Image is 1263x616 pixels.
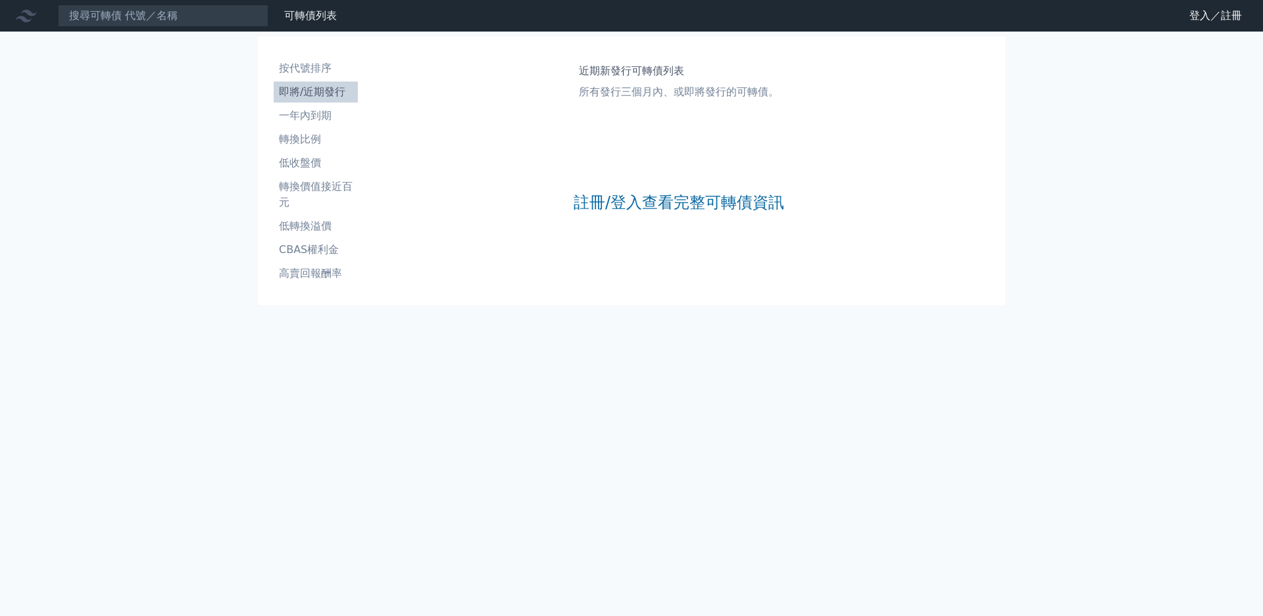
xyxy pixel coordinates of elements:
[284,9,337,22] a: 可轉債列表
[274,153,358,174] a: 低收盤價
[274,108,358,124] li: 一年內到期
[58,5,268,27] input: 搜尋可轉債 代號／名稱
[1179,5,1252,26] a: 登入／註冊
[274,105,358,126] a: 一年內到期
[274,82,358,103] a: 即將/近期發行
[274,60,358,76] li: 按代號排序
[274,179,358,210] li: 轉換價值接近百元
[274,242,358,258] li: CBAS權利金
[274,129,358,150] a: 轉換比例
[274,216,358,237] a: 低轉換溢價
[579,84,779,100] p: 所有發行三個月內、或即將發行的可轉債。
[274,218,358,234] li: 低轉換溢價
[274,239,358,260] a: CBAS權利金
[579,63,779,79] h1: 近期新發行可轉債列表
[274,58,358,79] a: 按代號排序
[274,263,358,284] a: 高賣回報酬率
[574,192,784,213] a: 註冊/登入查看完整可轉債資訊
[274,155,358,171] li: 低收盤價
[274,266,358,281] li: 高賣回報酬率
[274,131,358,147] li: 轉換比例
[274,176,358,213] a: 轉換價值接近百元
[274,84,358,100] li: 即將/近期發行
